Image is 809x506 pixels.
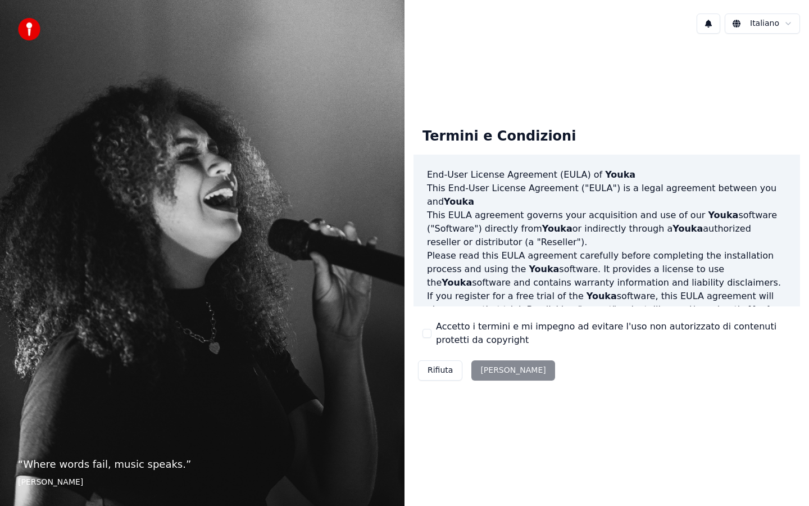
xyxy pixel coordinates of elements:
div: Termini e Condizioni [413,119,585,155]
p: If you register for a free trial of the software, this EULA agreement will also govern that trial... [427,290,787,344]
span: Youka [542,223,572,234]
span: Youka [444,196,474,207]
footer: [PERSON_NAME] [18,477,387,488]
p: This EULA agreement governs your acquisition and use of our software ("Software") directly from o... [427,209,787,249]
p: “ Where words fail, music speaks. ” [18,457,387,472]
p: Please read this EULA agreement carefully before completing the installation process and using th... [427,249,787,290]
span: Youka [605,169,635,180]
span: Youka [749,304,779,315]
span: Youka [442,277,472,288]
span: Youka [529,264,559,274]
span: Youka [672,223,703,234]
label: Accetto i termini e mi impegno ad evitare l'uso non autorizzato di contenuti protetti da copyright [436,320,791,347]
span: Youka [708,210,738,220]
img: youka [18,18,40,40]
span: Youka [587,291,617,301]
p: This End-User License Agreement ("EULA") is a legal agreement between you and [427,182,787,209]
button: Rifiuta [418,360,462,381]
h3: End-User License Agreement (EULA) of [427,168,787,182]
